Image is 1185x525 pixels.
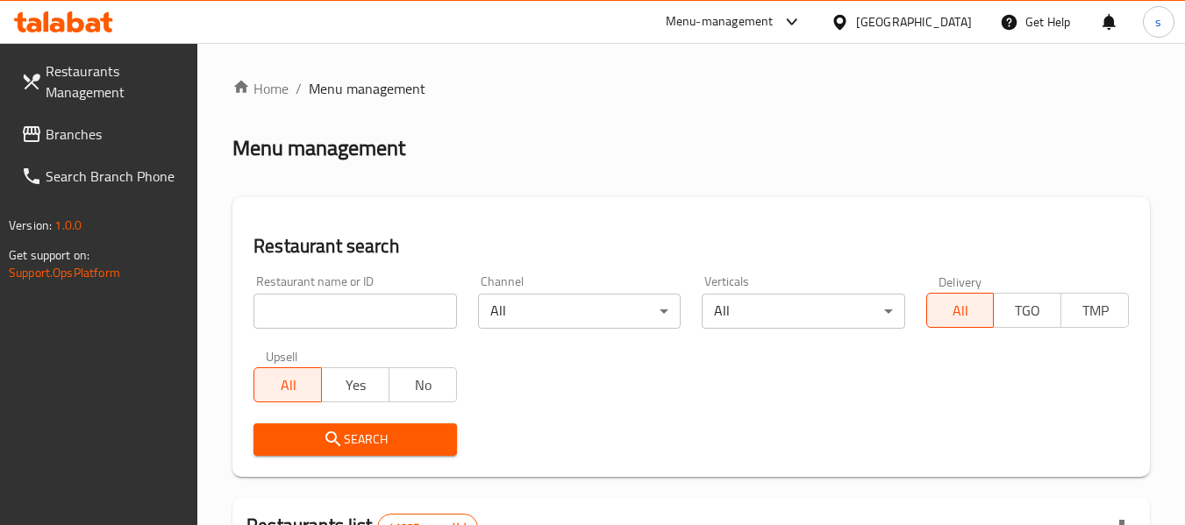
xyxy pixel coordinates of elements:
[702,294,904,329] div: All
[9,244,89,266] span: Get support on:
[46,124,184,145] span: Branches
[232,78,289,99] a: Home
[268,429,442,451] span: Search
[309,78,425,99] span: Menu management
[666,11,774,32] div: Menu-management
[389,367,457,402] button: No
[253,233,1129,259] h2: Restaurant search
[253,294,456,329] input: Search for restaurant name or ID..
[253,367,322,402] button: All
[232,78,1150,99] nav: breadcrumb
[9,214,52,237] span: Version:
[329,372,382,398] span: Yes
[1001,298,1054,323] span: TGO
[261,372,315,398] span: All
[993,293,1061,328] button: TGO
[396,372,450,398] span: No
[939,275,982,287] label: Delivery
[9,261,120,284] a: Support.OpsPlatform
[934,298,988,323] span: All
[46,166,184,187] span: Search Branch Phone
[296,78,302,99] li: /
[7,155,198,197] a: Search Branch Phone
[1068,298,1122,323] span: TMP
[232,134,405,162] h2: Menu management
[321,367,389,402] button: Yes
[54,214,82,237] span: 1.0.0
[266,350,298,362] label: Upsell
[856,12,972,32] div: [GEOGRAPHIC_DATA]
[7,50,198,113] a: Restaurants Management
[46,60,184,103] span: Restaurants Management
[1155,12,1161,32] span: s
[926,293,995,328] button: All
[1060,293,1129,328] button: TMP
[478,294,681,329] div: All
[253,423,456,456] button: Search
[7,113,198,155] a: Branches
